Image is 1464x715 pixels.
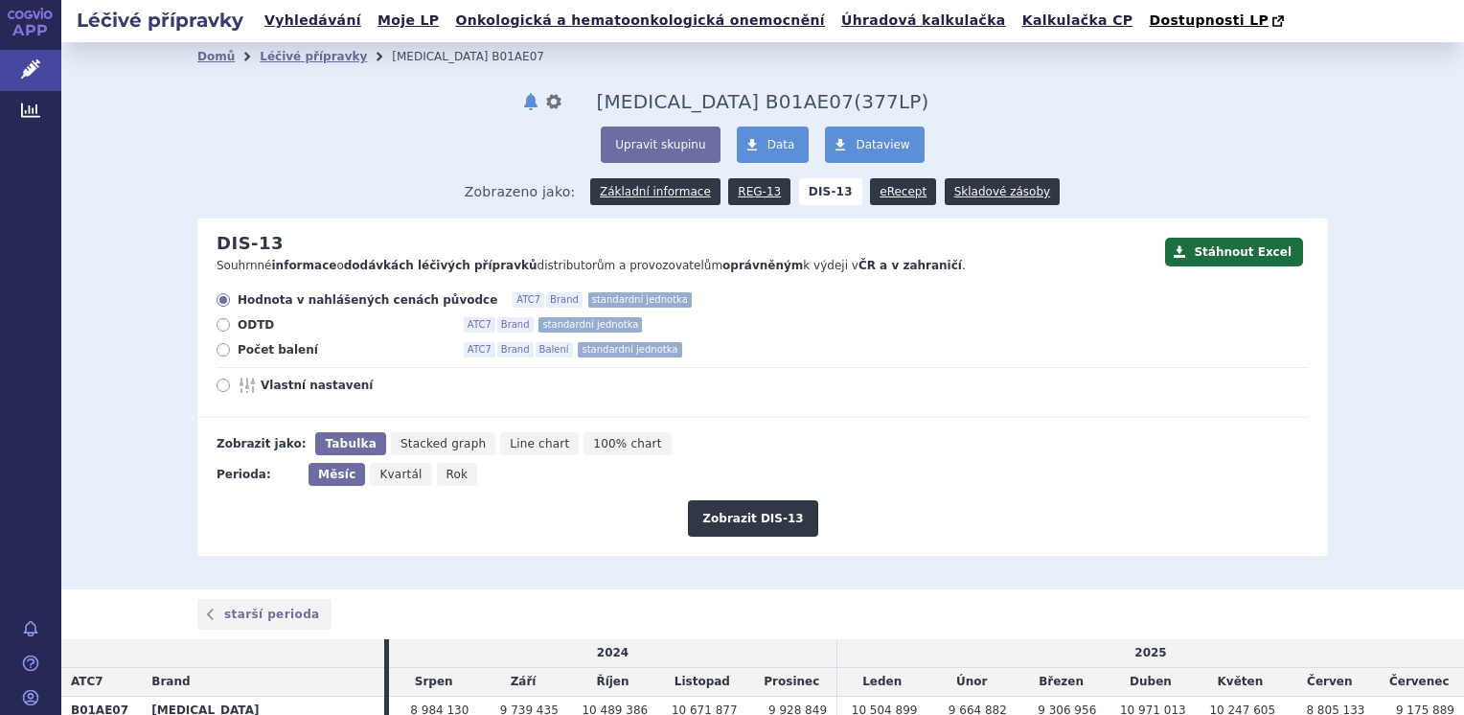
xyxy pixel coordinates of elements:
[71,675,103,688] span: ATC7
[601,127,720,163] button: Upravit skupinu
[259,8,367,34] a: Vyhledávání
[1017,8,1139,34] a: Kalkulačka CP
[926,668,1016,697] td: Únor
[568,668,657,697] td: Říjen
[747,668,837,697] td: Prosinec
[521,90,540,113] button: notifikace
[590,178,721,205] a: Základní informace
[272,259,337,272] strong: informace
[688,500,817,537] button: Zobrazit DIS-13
[1196,668,1285,697] td: Květen
[1165,238,1303,266] button: Stáhnout Excel
[344,259,538,272] strong: dodávkách léčivých přípravků
[449,8,831,34] a: Onkologická a hematoonkologická onemocnění
[217,463,299,486] div: Perioda:
[578,342,681,357] span: standardní jednotka
[372,8,445,34] a: Moje LP
[544,90,563,113] button: nastavení
[151,675,190,688] span: Brand
[217,233,284,254] h2: DIS-13
[657,668,746,697] td: Listopad
[238,292,497,308] span: Hodnota v nahlášených cenách původce
[1106,668,1195,697] td: Duben
[835,8,1012,34] a: Úhradová kalkulačka
[536,342,573,357] span: Balení
[546,292,583,308] span: Brand
[767,138,795,151] span: Data
[538,317,642,333] span: standardní jednotka
[728,178,790,205] a: REG-13
[392,42,569,71] li: Dabigatran B01AE07
[238,317,448,333] span: ODTD
[588,292,692,308] span: standardní jednotka
[722,259,803,272] strong: oprávněným
[446,468,469,481] span: Rok
[870,178,936,205] a: eRecept
[858,259,962,272] strong: ČR a v zahraničí
[325,437,376,450] span: Tabulka
[799,178,862,205] strong: DIS-13
[1143,8,1293,35] a: Dostupnosti LP
[197,599,332,630] a: starší perioda
[197,50,235,63] a: Domů
[596,90,854,113] span: Dabigatran B01AE07
[464,317,495,333] span: ATC7
[261,378,471,393] span: Vlastní nastavení
[837,639,1464,667] td: 2025
[61,7,259,34] h2: Léčivé přípravky
[260,50,367,63] a: Léčivé přípravky
[478,668,567,697] td: Září
[400,437,486,450] span: Stacked graph
[217,432,306,455] div: Zobrazit jako:
[318,468,355,481] span: Měsíc
[861,90,899,113] span: 377
[1285,668,1374,697] td: Červen
[465,178,576,205] span: Zobrazeno jako:
[497,317,534,333] span: Brand
[389,639,837,667] td: 2024
[945,178,1060,205] a: Skladové zásoby
[217,258,1155,274] p: Souhrnné o distributorům a provozovatelům k výdeji v .
[1017,668,1106,697] td: Březen
[389,668,478,697] td: Srpen
[464,342,495,357] span: ATC7
[238,342,448,357] span: Počet balení
[497,342,534,357] span: Brand
[593,437,661,450] span: 100% chart
[854,90,928,113] span: ( LP)
[513,292,544,308] span: ATC7
[825,127,924,163] a: Dataview
[837,668,927,697] td: Leden
[1149,12,1269,28] span: Dostupnosti LP
[510,437,569,450] span: Line chart
[856,138,909,151] span: Dataview
[379,468,422,481] span: Kvartál
[737,127,810,163] a: Data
